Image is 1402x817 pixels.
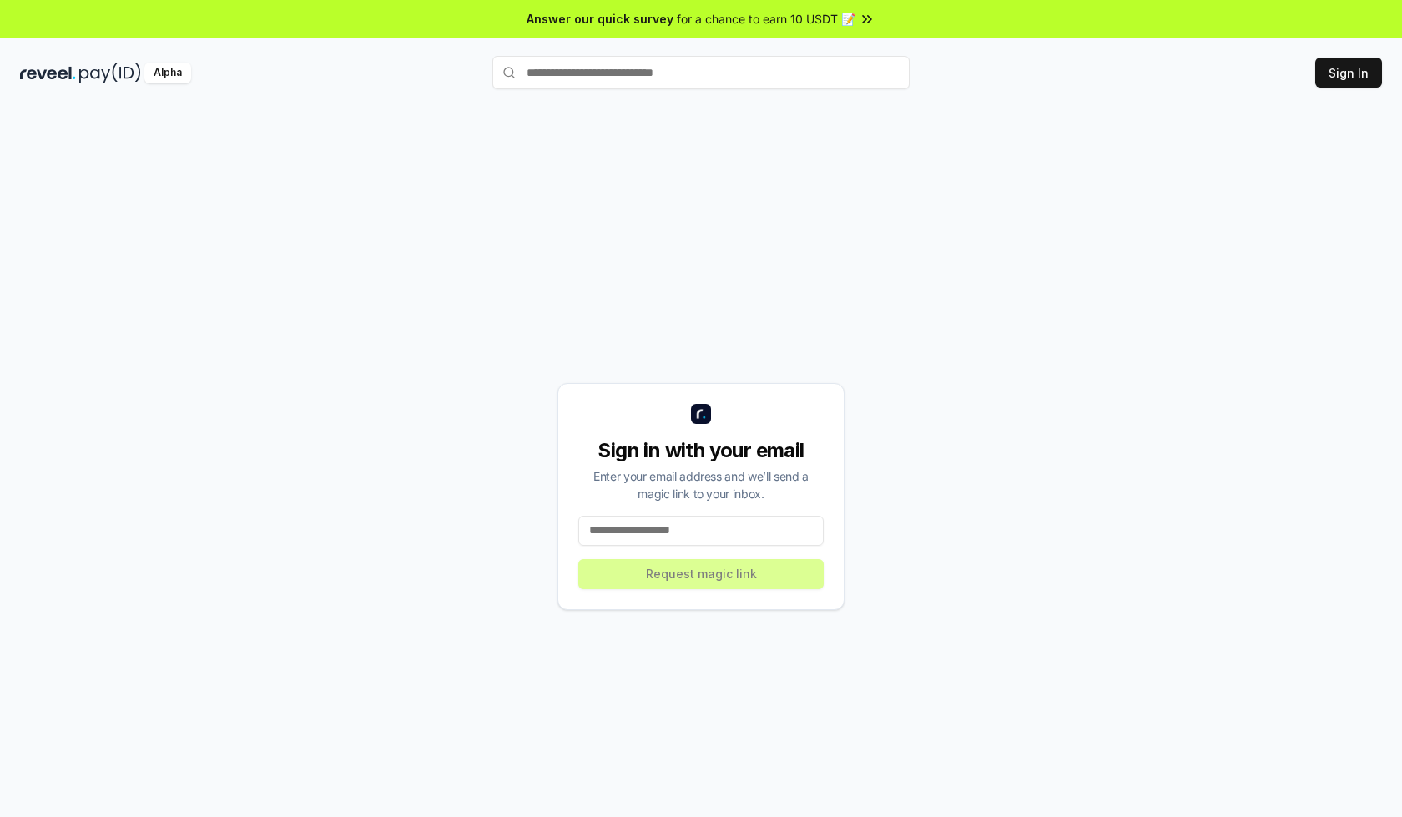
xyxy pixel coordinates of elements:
[79,63,141,83] img: pay_id
[20,63,76,83] img: reveel_dark
[144,63,191,83] div: Alpha
[578,437,824,464] div: Sign in with your email
[527,10,673,28] span: Answer our quick survey
[578,467,824,502] div: Enter your email address and we’ll send a magic link to your inbox.
[1315,58,1382,88] button: Sign In
[691,404,711,424] img: logo_small
[677,10,855,28] span: for a chance to earn 10 USDT 📝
